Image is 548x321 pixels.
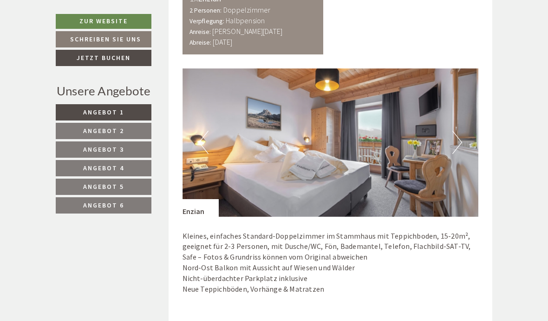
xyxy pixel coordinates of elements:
[83,164,124,172] span: Angebot 4
[56,50,151,66] a: Jetzt buchen
[189,17,224,25] small: Verpflegung:
[189,39,212,47] small: Abreise:
[83,108,124,116] span: Angebot 1
[452,131,462,154] button: Next
[56,14,151,29] a: Zur Website
[56,31,151,47] a: Schreiben Sie uns
[212,27,282,36] b: [PERSON_NAME][DATE]
[189,7,222,14] small: 2 Personen:
[199,131,209,154] button: Previous
[83,201,124,209] span: Angebot 6
[14,46,147,52] small: 11:37
[56,82,151,100] div: Unsere Angebote
[7,26,152,54] div: Guten Tag, wie können wir Ihnen helfen?
[241,245,296,261] button: Senden
[213,37,232,47] b: [DATE]
[183,68,479,217] img: image
[128,7,168,23] div: Montag
[83,145,124,154] span: Angebot 3
[189,28,211,36] small: Anreise:
[83,182,124,191] span: Angebot 5
[83,127,124,135] span: Angebot 2
[183,199,219,217] div: Enzian
[223,5,270,14] b: Doppelzimmer
[226,16,265,25] b: Halbpension
[183,231,479,294] p: Kleines, einfaches Standard-Doppelzimmer im Stammhaus mit Teppichboden, 15-20m², geeignet für 2-3...
[14,27,147,35] div: [GEOGRAPHIC_DATA]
